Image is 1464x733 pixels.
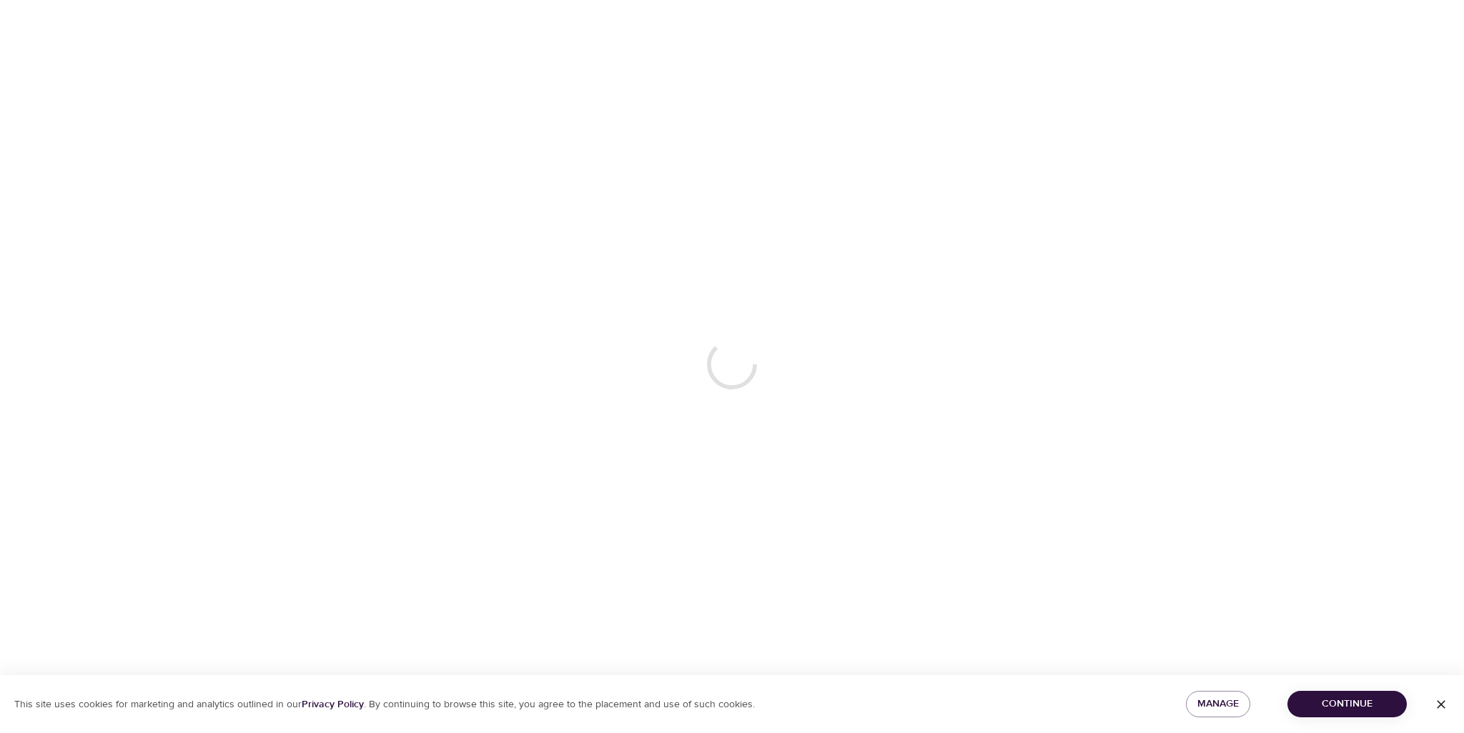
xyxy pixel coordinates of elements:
span: Continue [1299,695,1395,713]
button: Continue [1287,691,1407,717]
a: Privacy Policy [302,698,364,711]
button: Manage [1186,691,1250,717]
span: Manage [1197,695,1239,713]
